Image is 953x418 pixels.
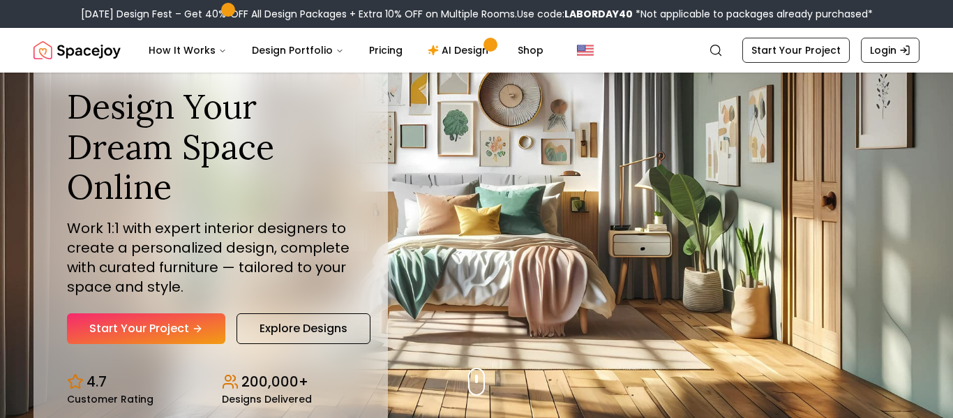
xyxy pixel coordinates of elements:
a: AI Design [417,36,504,64]
h1: Design Your Dream Space Online [67,87,354,207]
a: Explore Designs [237,313,370,344]
nav: Main [137,36,555,64]
img: United States [577,42,594,59]
small: Designs Delivered [222,394,312,404]
a: Login [861,38,920,63]
p: 4.7 [87,372,107,391]
a: Shop [506,36,555,64]
b: LABORDAY40 [564,7,633,21]
div: [DATE] Design Fest – Get 40% OFF All Design Packages + Extra 10% OFF on Multiple Rooms. [81,7,873,21]
button: How It Works [137,36,238,64]
img: Spacejoy Logo [33,36,121,64]
a: Start Your Project [67,313,225,344]
nav: Global [33,28,920,73]
div: Design stats [67,361,354,404]
a: Pricing [358,36,414,64]
p: Work 1:1 with expert interior designers to create a personalized design, complete with curated fu... [67,218,354,297]
span: *Not applicable to packages already purchased* [633,7,873,21]
a: Spacejoy [33,36,121,64]
span: Use code: [517,7,633,21]
small: Customer Rating [67,394,153,404]
a: Start Your Project [742,38,850,63]
p: 200,000+ [241,372,308,391]
button: Design Portfolio [241,36,355,64]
